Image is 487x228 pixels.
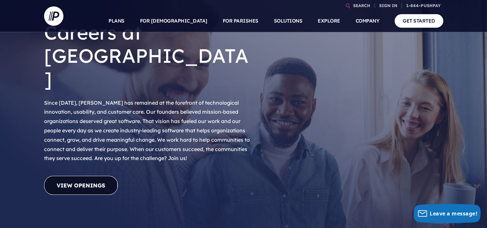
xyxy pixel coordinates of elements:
a: GET STARTED [395,14,443,27]
a: PLANS [108,10,125,32]
a: COMPANY [356,10,379,32]
a: FOR PARISHES [223,10,258,32]
span: Leave a message! [430,210,477,217]
a: FOR [DEMOGRAPHIC_DATA] [140,10,207,32]
a: SOLUTIONS [274,10,303,32]
a: EXPLORE [318,10,340,32]
button: Leave a message! [414,204,481,223]
a: View Openings [44,176,118,195]
h1: Careers at [GEOGRAPHIC_DATA] [44,16,253,96]
span: Since [DATE], [PERSON_NAME] has remained at the forefront of technological innovation, usability,... [44,100,250,162]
